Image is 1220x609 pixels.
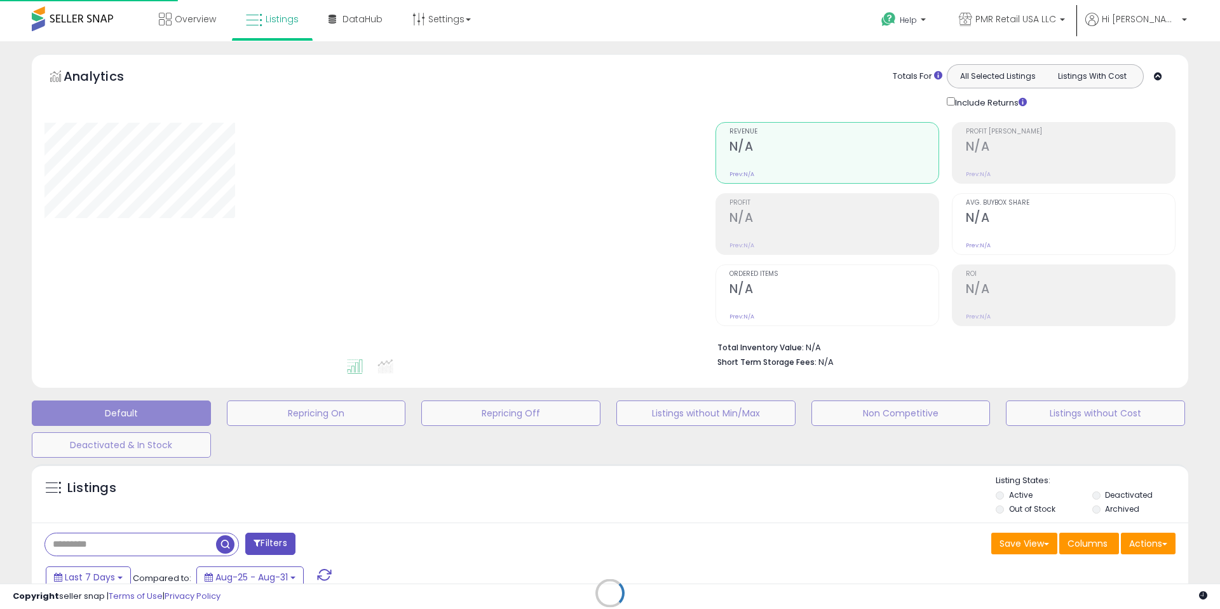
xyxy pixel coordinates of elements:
[871,2,939,41] a: Help
[32,432,211,458] button: Deactivated & In Stock
[717,357,817,367] b: Short Term Storage Fees:
[811,400,991,426] button: Non Competitive
[13,591,220,603] div: seller snap | |
[717,339,1166,354] li: N/A
[717,342,804,353] b: Total Inventory Value:
[951,68,1045,85] button: All Selected Listings
[616,400,796,426] button: Listings without Min/Max
[893,71,942,83] div: Totals For
[729,271,939,278] span: Ordered Items
[175,13,216,25] span: Overview
[729,282,939,299] h2: N/A
[975,13,1056,25] span: PMR Retail USA LLC
[966,200,1175,207] span: Avg. Buybox Share
[937,95,1042,109] div: Include Returns
[729,200,939,207] span: Profit
[729,139,939,156] h2: N/A
[1102,13,1178,25] span: Hi [PERSON_NAME]
[818,356,834,368] span: N/A
[266,13,299,25] span: Listings
[227,400,406,426] button: Repricing On
[421,400,600,426] button: Repricing Off
[881,11,897,27] i: Get Help
[1006,400,1185,426] button: Listings without Cost
[966,170,991,178] small: Prev: N/A
[966,282,1175,299] h2: N/A
[729,242,754,249] small: Prev: N/A
[966,128,1175,135] span: Profit [PERSON_NAME]
[32,400,211,426] button: Default
[729,313,754,320] small: Prev: N/A
[900,15,917,25] span: Help
[729,170,754,178] small: Prev: N/A
[13,590,59,602] strong: Copyright
[966,210,1175,228] h2: N/A
[966,139,1175,156] h2: N/A
[1085,13,1187,41] a: Hi [PERSON_NAME]
[64,67,149,88] h5: Analytics
[729,210,939,228] h2: N/A
[966,271,1175,278] span: ROI
[729,128,939,135] span: Revenue
[966,242,991,249] small: Prev: N/A
[1045,68,1139,85] button: Listings With Cost
[342,13,383,25] span: DataHub
[966,313,991,320] small: Prev: N/A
